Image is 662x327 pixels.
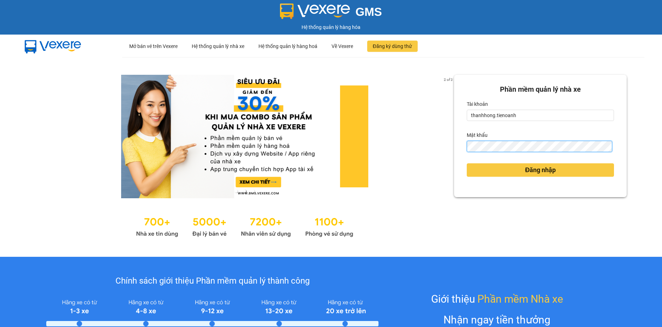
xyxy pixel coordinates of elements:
[467,98,488,110] label: Tài khoản
[373,42,412,50] span: Đăng ký dùng thử
[467,110,614,121] input: Tài khoản
[235,190,238,193] li: slide item 1
[243,190,246,193] li: slide item 2
[467,84,614,95] div: Phần mềm quản lý nhà xe
[136,212,353,239] img: Statistics.png
[367,41,418,52] button: Đăng ký dùng thử
[129,35,178,57] div: Mở bán vé trên Vexere
[46,274,378,288] div: Chính sách giới thiệu Phần mềm quản lý thành công
[467,129,488,141] label: Mật khẩu
[477,291,563,307] span: Phần mềm Nhà xe
[431,291,563,307] div: Giới thiệu
[280,4,350,19] img: logo 2
[525,165,556,175] span: Đăng nhập
[444,75,454,198] button: next slide / item
[18,35,88,58] img: mbUUG5Q.png
[467,141,612,152] input: Mật khẩu
[252,190,255,193] li: slide item 3
[258,35,317,57] div: Hệ thống quản lý hàng hoá
[356,5,382,18] span: GMS
[35,75,45,198] button: previous slide / item
[467,163,614,177] button: Đăng nhập
[442,75,454,84] p: 2 of 3
[192,35,244,57] div: Hệ thống quản lý nhà xe
[2,23,660,31] div: Hệ thống quản lý hàng hóa
[332,35,353,57] div: Về Vexere
[280,11,382,16] a: GMS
